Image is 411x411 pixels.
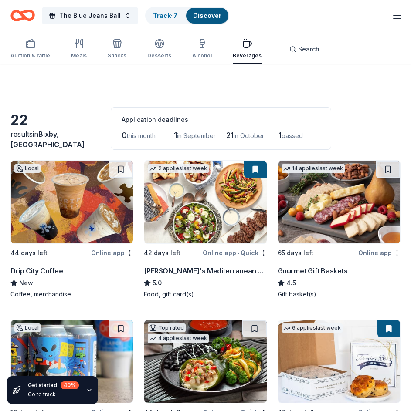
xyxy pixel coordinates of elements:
[10,111,100,129] div: 22
[147,52,171,59] div: Desserts
[148,164,209,173] div: 2 applies last week
[10,52,50,59] div: Auction & raffle
[28,391,79,398] div: Go to track
[10,35,50,64] button: Auction & raffle
[144,266,267,276] div: [PERSON_NAME]'s Mediterranean Cafe
[10,129,100,150] div: results
[108,52,126,59] div: Snacks
[122,115,320,125] div: Application deadlines
[177,132,216,139] span: in September
[234,132,264,139] span: in October
[127,132,156,139] span: this month
[59,10,121,21] span: The Blue Jeans Ball
[286,278,296,288] span: 4.5
[282,323,343,333] div: 6 applies last week
[193,12,221,19] a: Discover
[153,278,162,288] span: 5.0
[233,35,262,64] button: Beverages
[11,320,133,403] img: Image for OnCue
[71,35,87,64] button: Meals
[144,161,266,243] img: Image for Taziki's Mediterranean Cafe
[144,160,267,299] a: Image for Taziki's Mediterranean Cafe2 applieslast week42 days leftOnline app•Quick[PERSON_NAME]'...
[10,5,35,26] a: Home
[174,131,177,140] span: 1
[298,44,319,54] span: Search
[278,161,400,243] img: Image for Gourmet Gift Baskets
[147,35,171,64] button: Desserts
[10,248,48,258] div: 44 days left
[144,290,267,299] div: Food, gift card(s)
[19,278,33,288] span: New
[71,52,87,59] div: Meals
[192,35,212,64] button: Alcohol
[148,323,186,332] div: Top rated
[192,52,212,59] div: Alcohol
[61,381,79,389] div: 40 %
[10,160,133,299] a: Image for Drip City CoffeeLocal44 days leftOnline appDrip City CoffeeNewCoffee, merchandise
[282,132,303,139] span: passed
[14,164,41,173] div: Local
[10,290,133,299] div: Coffee, merchandise
[226,131,234,140] span: 21
[14,323,41,332] div: Local
[279,131,282,140] span: 1
[144,248,180,258] div: 42 days left
[153,12,177,19] a: Track· 7
[10,266,63,276] div: Drip City Coffee
[28,381,79,389] div: Get started
[122,131,127,140] span: 0
[233,52,262,59] div: Beverages
[11,161,133,243] img: Image for Drip City Coffee
[278,266,348,276] div: Gourmet Gift Baskets
[108,35,126,64] button: Snacks
[278,290,401,299] div: Gift basket(s)
[282,40,326,58] button: Search
[358,247,401,258] div: Online app
[144,320,266,403] img: Image for Abuelo's
[238,249,239,256] span: •
[42,7,138,24] button: The Blue Jeans Ball
[203,247,267,258] div: Online app Quick
[10,130,85,149] span: in
[278,320,400,403] img: Image for Termini Brothers Bakery
[148,334,209,343] div: 4 applies last week
[91,247,133,258] div: Online app
[145,7,229,24] button: Track· 7Discover
[278,160,401,299] a: Image for Gourmet Gift Baskets14 applieslast week65 days leftOnline appGourmet Gift Baskets4.5Gif...
[10,130,85,149] span: Bixby, [GEOGRAPHIC_DATA]
[282,164,345,173] div: 14 applies last week
[278,248,313,258] div: 65 days left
